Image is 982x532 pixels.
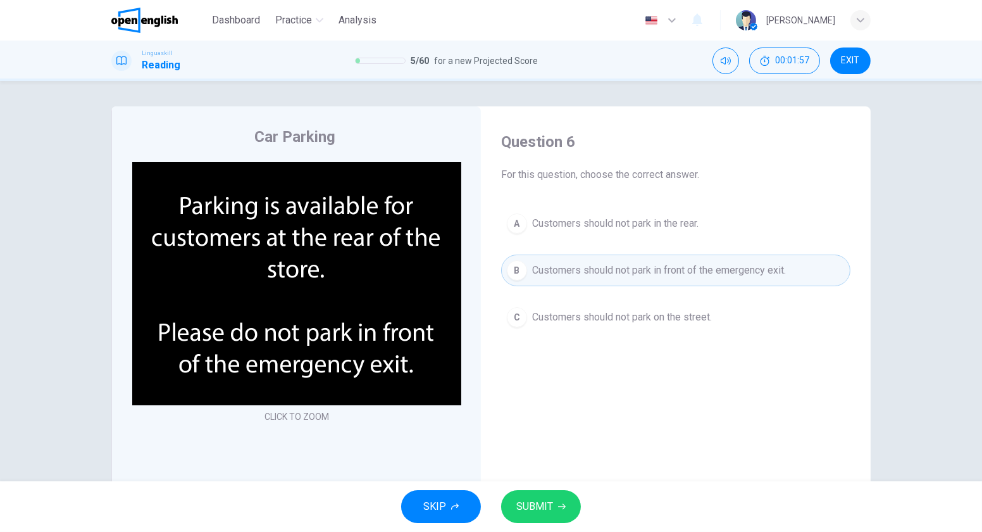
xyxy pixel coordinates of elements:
[775,56,809,66] span: 00:01:57
[401,490,481,523] button: SKIP
[259,408,334,426] button: CLICK TO ZOOM
[749,47,820,74] button: 00:01:57
[507,260,527,281] div: B
[532,263,786,278] span: Customers should not park in front of the emergency exit.
[270,9,328,32] button: Practice
[275,13,312,28] span: Practice
[842,56,860,66] span: EXIT
[339,13,376,28] span: Analysis
[333,9,382,32] button: Analysis
[507,213,527,234] div: A
[501,132,850,152] h4: Question 6
[532,216,699,231] span: Customers should not park in the rear.
[207,9,265,32] button: Dashboard
[132,162,461,405] img: undefined
[749,47,820,74] div: Hide
[516,498,553,516] span: SUBMIT
[111,8,178,33] img: OpenEnglish logo
[501,167,850,182] span: For this question, choose the correct answer.
[736,10,756,30] img: Profile picture
[411,53,429,68] span: 5 / 60
[830,47,871,74] button: EXIT
[212,13,260,28] span: Dashboard
[111,8,207,33] a: OpenEnglish logo
[501,255,850,286] button: BCustomers should not park in front of the emergency exit.
[423,498,446,516] span: SKIP
[501,301,850,333] button: CCustomers should not park on the street.
[142,49,173,58] span: Linguaskill
[507,307,527,327] div: C
[532,310,712,325] span: Customers should not park on the street.
[501,490,581,523] button: SUBMIT
[766,13,835,28] div: [PERSON_NAME]
[434,53,538,68] span: for a new Projected Score
[643,16,659,25] img: en
[712,47,739,74] div: Mute
[142,58,180,73] h1: Reading
[501,208,850,239] button: ACustomers should not park in the rear.
[254,127,335,147] h4: Car Parking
